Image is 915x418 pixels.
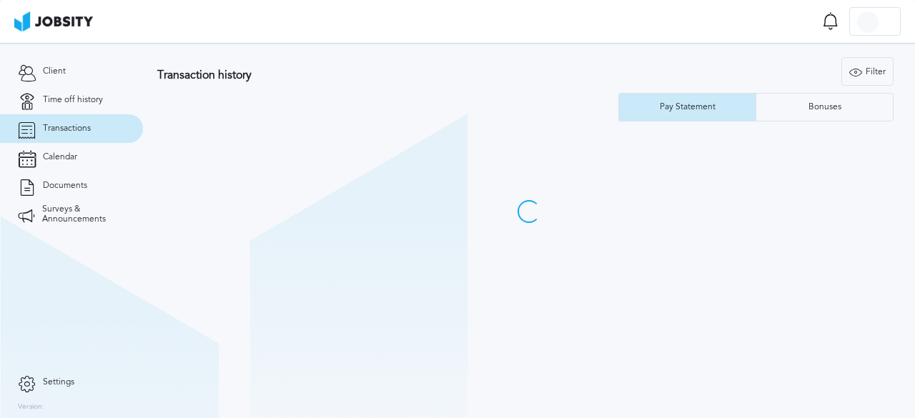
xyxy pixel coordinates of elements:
span: Surveys & Announcements [42,204,125,224]
span: Settings [43,377,74,387]
label: Version: [18,403,44,412]
span: Time off history [43,95,103,105]
span: Documents [43,181,87,191]
div: Filter [842,58,893,86]
span: Transactions [43,124,91,134]
button: Filter [841,57,894,86]
div: Pay Statement [653,102,723,112]
div: Bonuses [801,102,849,112]
h3: Transaction history [157,69,559,81]
button: Bonuses [756,93,894,121]
span: Calendar [43,152,77,162]
button: Pay Statement [618,93,756,121]
img: ab4bad089aa723f57921c736e9817d99.png [14,11,93,31]
span: Client [43,66,66,76]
